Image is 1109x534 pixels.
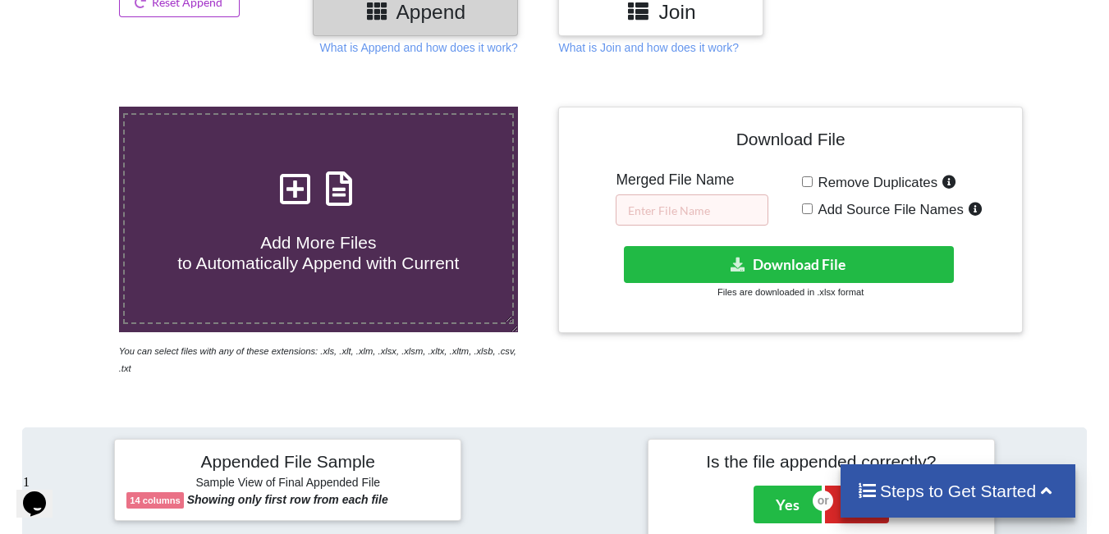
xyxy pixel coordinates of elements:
b: 14 columns [130,495,181,505]
h6: Sample View of Final Appended File [126,476,449,492]
p: What is Join and how does it work? [558,39,738,56]
button: No [825,486,889,523]
p: What is Append and how does it work? [320,39,518,56]
h4: Steps to Get Started [857,481,1060,501]
b: Showing only first row from each file [187,493,388,506]
input: Enter File Name [616,194,768,226]
h4: Is the file appended correctly? [660,451,983,472]
span: Remove Duplicates [813,175,938,190]
iframe: chat widget [16,468,69,518]
small: Files are downloaded in .xlsx format [717,287,864,297]
h5: Merged File Name [616,171,768,189]
span: Add More Files to Automatically Append with Current [177,233,459,272]
button: Download File [624,246,954,283]
span: Add Source File Names [813,202,964,217]
h4: Appended File Sample [126,451,449,474]
button: Yes [754,486,822,523]
h4: Download File [571,119,1010,166]
i: You can select files with any of these extensions: .xls, .xlt, .xlm, .xlsx, .xlsm, .xltx, .xltm, ... [119,346,516,373]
